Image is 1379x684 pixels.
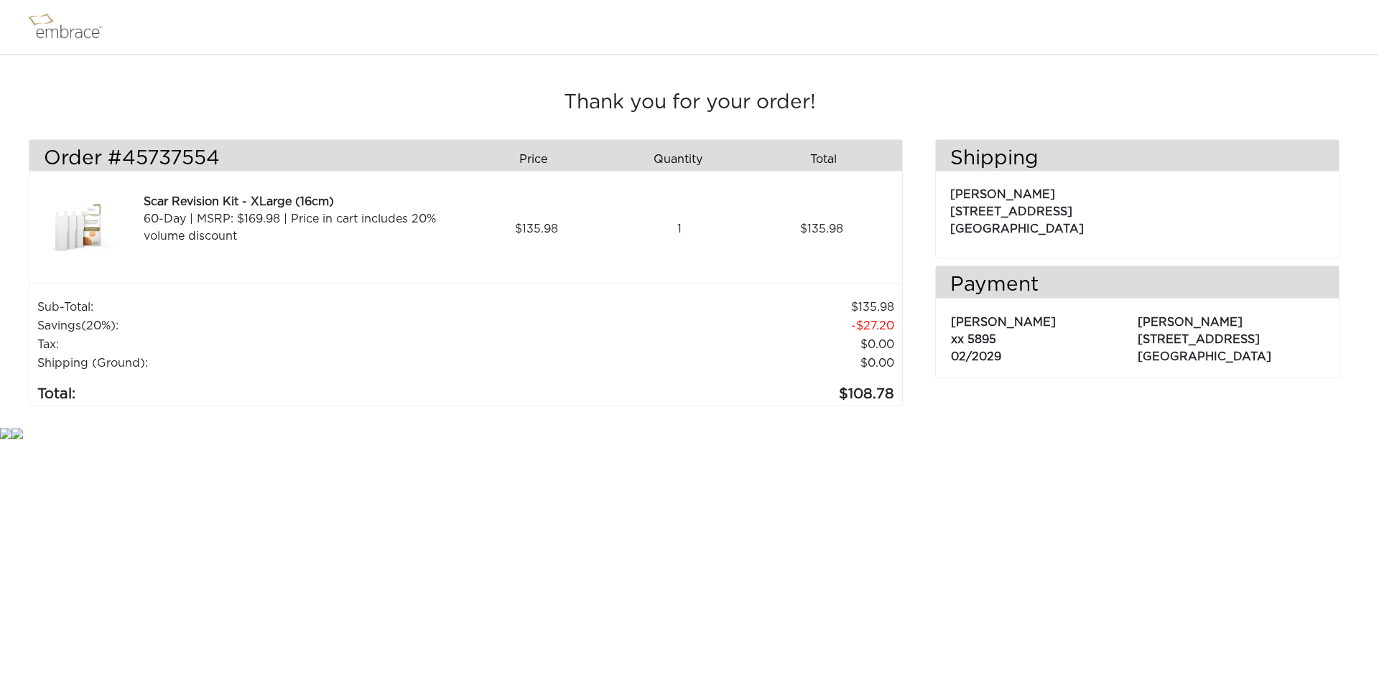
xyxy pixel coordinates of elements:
td: Savings : [37,317,509,335]
img: star.gif [11,428,23,439]
td: Tax: [37,335,509,354]
td: 135.98 [509,298,895,317]
span: xx 5895 [951,334,996,345]
td: Total: [37,373,509,406]
td: Shipping (Ground): [37,354,509,373]
span: (20%) [81,320,116,332]
span: 135.98 [515,220,558,238]
h3: Payment [936,273,1339,298]
td: Sub-Total: [37,298,509,317]
p: [PERSON_NAME] [STREET_ADDRESS] [GEOGRAPHIC_DATA] [950,179,1324,238]
span: Quantity [654,151,702,168]
span: 02/2029 [951,351,1001,362]
td: 108.78 [509,373,895,406]
span: 1 [677,220,682,238]
span: 135.98 [800,220,843,238]
td: 27.20 [509,317,895,335]
h3: Order #45737554 [44,147,455,172]
div: Total [756,147,901,172]
h3: Thank you for your order! [29,91,1350,116]
img: 3dfb6d7a-8da9-11e7-b605-02e45ca4b85b.jpeg [44,193,116,265]
img: logo.png [25,9,119,45]
h3: Shipping [936,147,1339,172]
div: Price [465,147,610,172]
td: $0.00 [509,354,895,373]
p: [PERSON_NAME] [STREET_ADDRESS] [GEOGRAPHIC_DATA] [1138,306,1324,365]
td: 0.00 [509,335,895,354]
div: Scar Revision Kit - XLarge (16cm) [144,193,460,210]
div: 60-Day | MSRP: $169.98 | Price in cart includes 20% volume discount [144,210,460,245]
span: [PERSON_NAME] [951,317,1056,328]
